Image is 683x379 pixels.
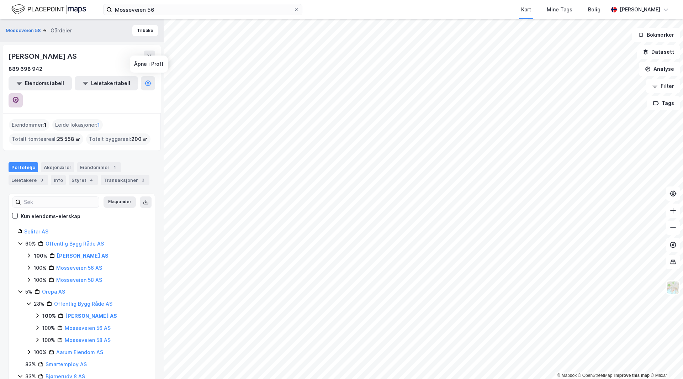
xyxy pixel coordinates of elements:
[69,175,98,185] div: Styret
[34,276,47,284] div: 100%
[639,62,680,76] button: Analyse
[52,119,103,131] div: Leide lokasjoner :
[6,27,42,34] button: Mosseveien 58
[77,162,121,172] div: Eiendommer
[588,5,600,14] div: Bolig
[25,288,32,296] div: 5%
[578,373,613,378] a: OpenStreetMap
[34,300,44,308] div: 28%
[614,373,650,378] a: Improve this map
[86,133,150,145] div: Totalt byggareal :
[44,121,47,129] span: 1
[111,164,118,171] div: 1
[56,349,103,355] a: Aarum Eiendom AS
[9,133,83,145] div: Totalt tomteareal :
[637,45,680,59] button: Datasett
[547,5,572,14] div: Mine Tags
[521,5,531,14] div: Kart
[75,76,138,90] button: Leietakertabell
[34,264,47,272] div: 100%
[557,373,577,378] a: Mapbox
[9,162,38,172] div: Portefølje
[51,26,72,35] div: Gårdeier
[46,241,104,247] a: Offentlig Bygg Råde AS
[647,345,683,379] iframe: Chat Widget
[11,3,86,16] img: logo.f888ab2527a4732fd821a326f86c7f29.svg
[65,313,117,319] a: [PERSON_NAME] AS
[65,337,111,343] a: Mosseveien 58 AS
[34,252,47,260] div: 100%
[56,277,102,283] a: Mosseveien 58 AS
[9,175,48,185] div: Leietakere
[46,361,87,367] a: Smartemploy AS
[25,239,36,248] div: 60%
[42,336,55,344] div: 100%
[647,96,680,110] button: Tags
[21,197,99,207] input: Søk
[9,51,78,62] div: [PERSON_NAME] AS
[42,324,55,332] div: 100%
[21,212,80,221] div: Kun eiendoms-eierskap
[632,28,680,42] button: Bokmerker
[88,177,95,184] div: 4
[104,196,136,208] button: Ekspander
[620,5,660,14] div: [PERSON_NAME]
[51,175,66,185] div: Info
[646,79,680,93] button: Filter
[97,121,100,129] span: 1
[42,312,56,320] div: 100%
[65,325,111,331] a: Mosseveien 56 AS
[54,301,112,307] a: Offentlig Bygg Råde AS
[139,177,147,184] div: 3
[132,25,158,36] button: Tilbake
[666,281,680,294] img: Z
[9,76,72,90] button: Eiendomstabell
[34,348,47,357] div: 100%
[56,265,102,271] a: Mosseveien 56 AS
[25,360,36,369] div: 83%
[57,253,108,259] a: [PERSON_NAME] AS
[112,4,293,15] input: Søk på adresse, matrikkel, gårdeiere, leietakere eller personer
[101,175,149,185] div: Transaksjoner
[24,228,48,235] a: Selitar AS
[9,119,49,131] div: Eiendommer :
[57,135,80,143] span: 25 558 ㎡
[41,162,74,172] div: Aksjonærer
[9,65,42,73] div: 889 698 942
[38,177,45,184] div: 3
[42,289,65,295] a: Orepa AS
[131,135,148,143] span: 200 ㎡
